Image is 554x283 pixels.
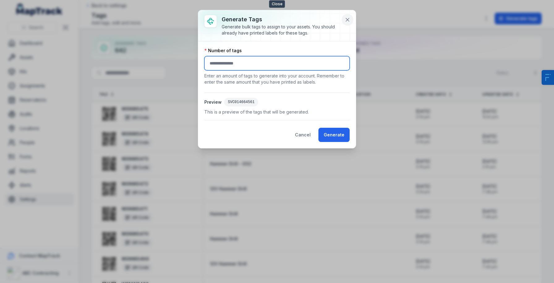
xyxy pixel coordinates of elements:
span: This is a preview of the tags that will be generated. [204,109,350,115]
label: Number of tags [204,48,242,54]
span: Close [269,0,285,8]
div: SVC014664561 [224,98,258,106]
div: Generate bulk tags to assign to your assets. You should already have printed labels for these tags. [222,24,340,36]
button: Cancel [290,128,316,142]
h3: Generate tags [222,15,340,24]
span: Preview [204,99,224,105]
p: Enter an amount of tags to generate into your account. Remember to enter the same amount that you... [204,73,350,85]
button: Generate [318,128,350,142]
